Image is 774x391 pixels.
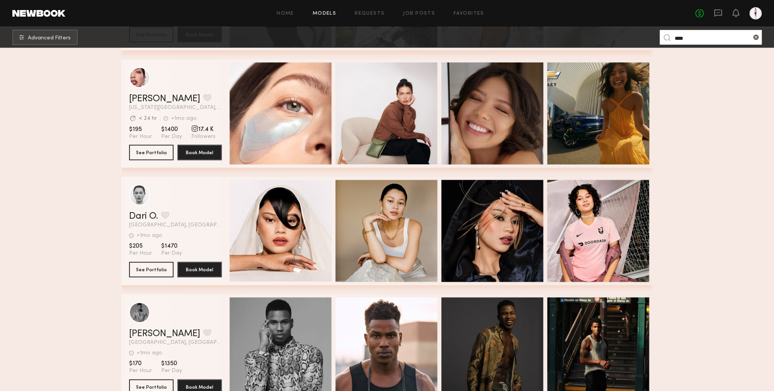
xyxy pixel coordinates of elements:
[129,262,174,277] button: See Portfolio
[177,262,222,277] button: Book Model
[129,145,174,160] button: See Portfolio
[191,133,216,140] span: Followers
[177,145,222,160] button: Book Model
[161,367,182,374] span: Per Day
[12,30,78,45] button: Advanced Filters
[171,116,197,121] div: +1mo ago
[137,350,162,356] div: +1mo ago
[161,242,182,250] span: $1470
[161,250,182,257] span: Per Day
[403,11,435,16] a: Job Posts
[129,94,200,104] a: [PERSON_NAME]
[139,116,157,121] div: < 24 hr
[129,250,152,257] span: Per Hour
[129,105,222,110] span: [US_STATE][GEOGRAPHIC_DATA], [GEOGRAPHIC_DATA]
[129,133,152,140] span: Per Hour
[129,126,152,133] span: $195
[129,223,222,228] span: [GEOGRAPHIC_DATA], [GEOGRAPHIC_DATA]
[191,126,216,133] span: 17.4 K
[277,11,294,16] a: Home
[161,133,182,140] span: Per Day
[161,126,182,133] span: $1400
[129,367,152,374] span: Per Hour
[313,11,336,16] a: Models
[137,233,162,238] div: +1mo ago
[129,212,158,221] a: Dari O.
[129,329,200,338] a: [PERSON_NAME]
[129,360,152,367] span: $170
[355,11,384,16] a: Requests
[28,36,71,41] span: Advanced Filters
[129,340,222,345] span: [GEOGRAPHIC_DATA], [GEOGRAPHIC_DATA]
[129,242,152,250] span: $205
[454,11,484,16] a: Favorites
[161,360,182,367] span: $1350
